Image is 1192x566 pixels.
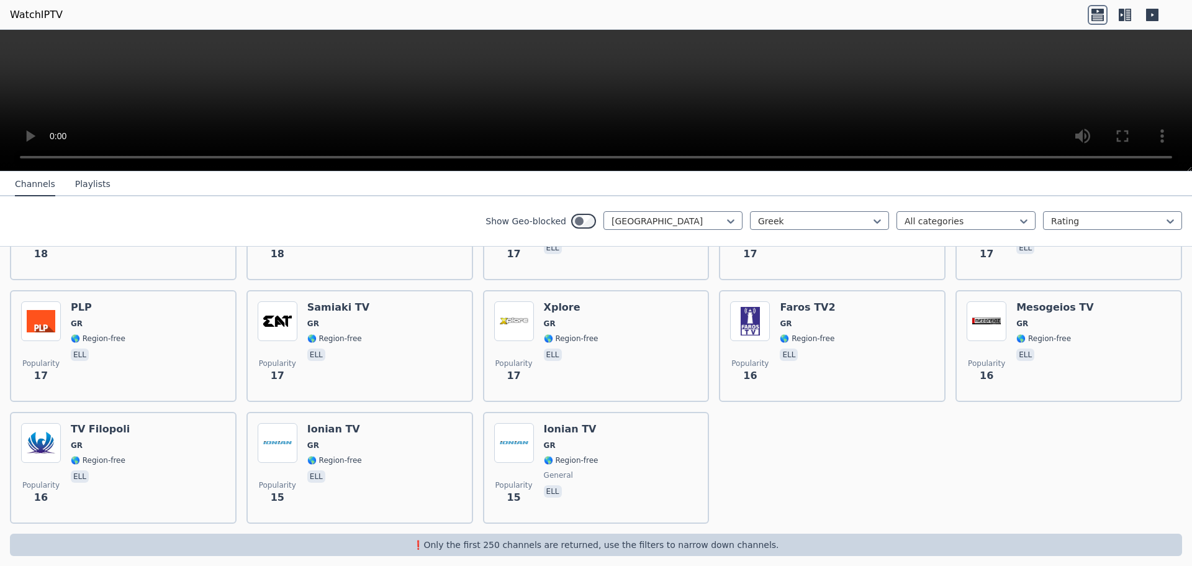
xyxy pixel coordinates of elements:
span: 18 [271,247,284,262]
img: Ionian TV [258,423,297,463]
img: PLP [21,301,61,341]
span: Popularity [259,358,296,368]
span: Popularity [731,358,769,368]
h6: PLP [71,301,125,314]
span: Popularity [259,480,296,490]
img: Faros TV2 [730,301,770,341]
span: GR [71,319,83,329]
h6: Ionian TV [307,423,362,436]
img: Ionian TV [494,423,534,463]
span: Popularity [495,480,533,490]
h6: TV Filopoli [71,423,130,436]
span: 16 [743,368,757,383]
button: Channels [15,173,55,196]
span: GR [544,440,556,450]
p: ell [544,242,562,254]
p: ell [307,349,325,361]
span: Popularity [968,358,1005,368]
span: GR [307,440,319,450]
span: 🌎 Region-free [71,455,125,465]
img: TV Filopoli [21,423,61,463]
p: ell [71,349,89,361]
p: ell [544,485,562,498]
label: Show Geo-blocked [485,215,566,227]
h6: Samiaki TV [307,301,369,314]
h6: Faros TV2 [780,301,835,314]
span: 17 [743,247,757,262]
span: 17 [34,368,48,383]
a: WatchIPTV [10,7,63,22]
span: 15 [507,490,520,505]
button: Playlists [75,173,111,196]
img: Mesogeios TV [967,301,1006,341]
span: Popularity [22,480,60,490]
span: Popularity [495,358,533,368]
span: 🌎 Region-free [544,455,598,465]
span: GR [1016,319,1028,329]
span: 🌎 Region-free [544,334,598,344]
span: 17 [507,247,520,262]
span: 🌎 Region-free [1016,334,1071,344]
h6: Xplore [544,301,598,314]
span: 🌎 Region-free [780,334,834,344]
p: ell [1016,242,1034,254]
span: 17 [271,368,284,383]
h6: Ionian TV [544,423,598,436]
span: 16 [980,368,993,383]
img: Samiaki TV [258,301,297,341]
span: 🌎 Region-free [307,455,362,465]
span: GR [71,440,83,450]
span: 17 [980,247,993,262]
p: ell [1016,349,1034,361]
p: ell [307,470,325,483]
span: 16 [34,490,48,505]
span: 15 [271,490,284,505]
span: GR [780,319,792,329]
span: 17 [507,368,520,383]
p: ell [544,349,562,361]
span: GR [544,319,556,329]
p: ell [71,470,89,483]
p: ell [780,349,798,361]
p: ❗️Only the first 250 channels are returned, use the filters to narrow down channels. [15,539,1177,551]
h6: Mesogeios TV [1016,301,1093,314]
span: 18 [34,247,48,262]
span: 🌎 Region-free [307,334,362,344]
span: general [544,470,573,480]
img: Xplore [494,301,534,341]
span: 🌎 Region-free [71,334,125,344]
span: GR [307,319,319,329]
span: Popularity [22,358,60,368]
